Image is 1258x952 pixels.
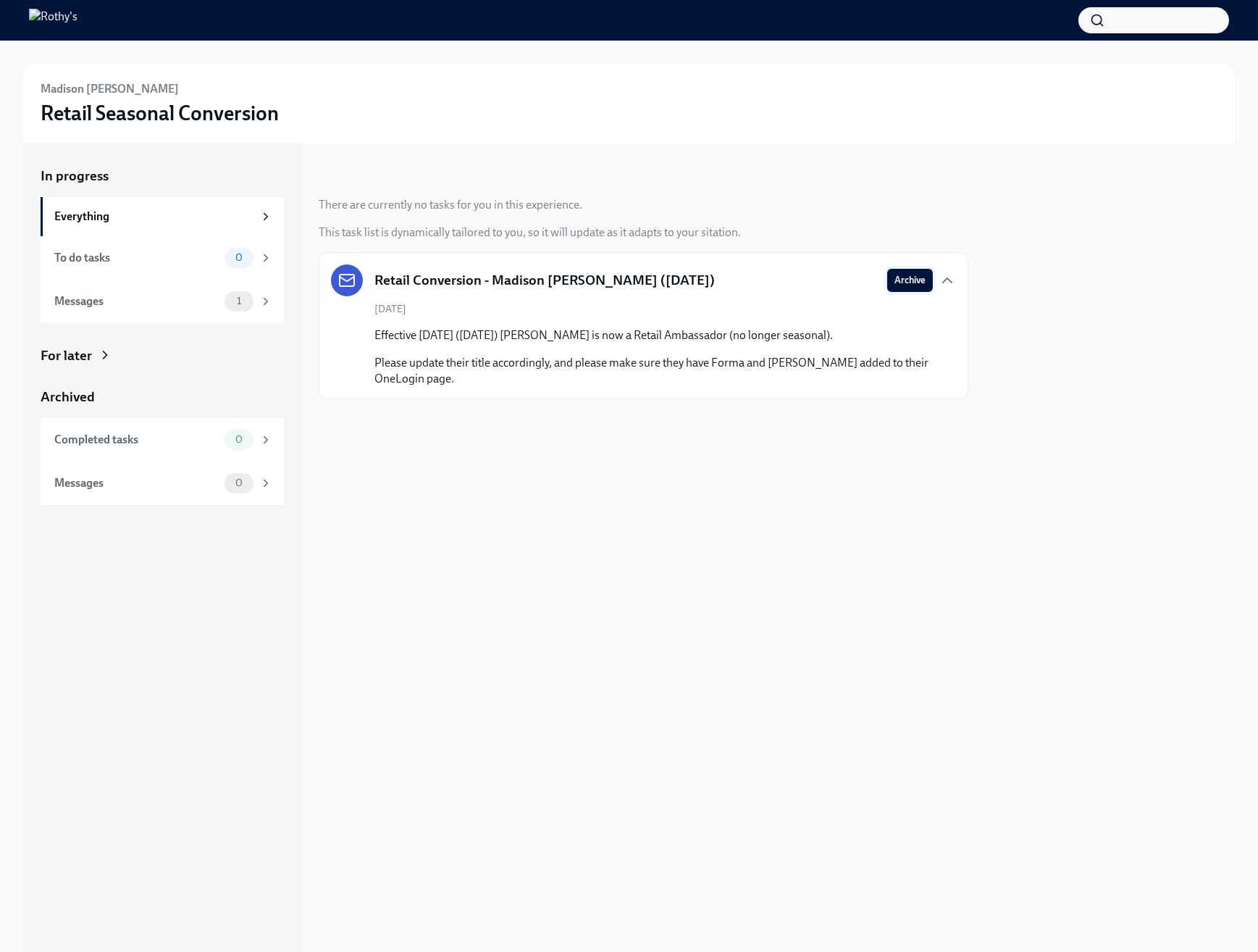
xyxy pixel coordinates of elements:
[319,225,741,241] div: This task list is dynamically tailored to you, so it will update as it adapts to your sitation.
[41,388,284,406] a: Archived
[41,462,284,505] a: Messages0
[227,252,251,263] span: 0
[894,273,926,288] span: Archive
[41,81,179,97] h6: Madison [PERSON_NAME]
[41,280,284,323] a: Messages1
[41,346,284,365] a: For later
[54,432,219,448] div: Completed tasks
[41,236,284,280] a: To do tasks0
[41,100,279,126] h3: Retail Seasonal Conversion
[54,475,219,491] div: Messages
[887,269,933,292] button: Archive
[54,209,253,225] div: Everything
[29,9,77,32] img: Rothy's
[374,327,933,343] p: Effective [DATE] ([DATE]) [PERSON_NAME] is now a Retail Ambassador (no longer seasonal).
[319,167,387,185] div: In progress
[319,197,582,213] div: There are currently no tasks for you in this experience.
[41,418,284,462] a: Completed tasks0
[41,346,92,365] div: For later
[227,434,251,445] span: 0
[374,355,933,387] p: Please update their title accordingly, and please make sure they have Forma and [PERSON_NAME] add...
[54,293,219,309] div: Messages
[227,477,251,488] span: 0
[54,250,219,266] div: To do tasks
[374,271,715,290] h5: Retail Conversion - Madison [PERSON_NAME] ([DATE])
[41,197,284,236] a: Everything
[41,167,284,185] a: In progress
[374,302,406,316] span: [DATE]
[228,296,250,306] span: 1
